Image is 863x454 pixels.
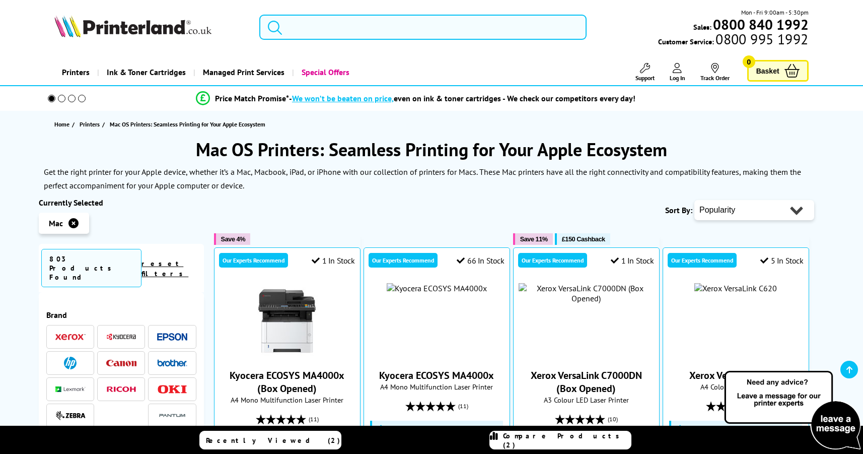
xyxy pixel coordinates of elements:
[387,424,476,432] span: Free 2 Year On-Site Warranty
[39,198,204,208] div: Currently Selected
[714,34,808,44] span: 0800 995 1992
[106,357,136,369] a: Canon
[157,385,187,394] img: OKI
[199,431,341,449] a: Recently Viewed (2)
[458,397,468,416] span: (11)
[157,331,187,343] a: Epson
[107,59,186,85] span: Ink & Toner Cartridges
[292,59,357,85] a: Special Offers
[519,293,654,303] a: Xerox VersaLink C7000DN (Box Opened)
[46,310,196,320] div: Brand
[686,424,785,432] span: Up to 5 Years On-Site Warranty*
[55,357,86,369] a: HP
[457,255,504,266] div: 66 In Stock
[387,283,487,293] img: Kyocera ECOSYS MA4000x
[230,369,344,395] a: Kyocera ECOSYS MA4000x (Box Opened)
[54,15,211,37] img: Printerland Logo
[54,15,247,39] a: Printerland Logo
[635,74,655,82] span: Support
[665,205,692,215] span: Sort By:
[670,74,685,82] span: Log In
[106,386,136,392] img: Ricoh
[193,59,292,85] a: Managed Print Services
[55,334,86,341] img: Xerox
[379,369,494,382] a: Kyocera ECOSYS MA4000x
[157,359,187,366] img: Brother
[41,249,141,287] span: 803 Products Found
[668,253,737,268] div: Our Experts Recommend
[747,60,809,82] a: Basket 0
[309,410,319,429] span: (11)
[562,235,605,243] span: £150 Cashback
[756,64,779,78] span: Basket
[489,431,631,449] a: Compare Products (2)
[689,369,782,382] a: Xerox VersaLink C620
[106,333,136,341] img: Kyocera
[55,386,86,393] img: Lexmark
[670,63,685,82] a: Log In
[219,253,288,268] div: Our Experts Recommend
[249,283,325,359] img: Kyocera ECOSYS MA4000x (Box Opened)
[220,395,355,405] span: A4 Mono Multifunction Laser Printer
[611,255,654,266] div: 1 In Stock
[215,93,289,103] span: Price Match Promise*
[97,59,193,85] a: Ink & Toner Cartridges
[289,93,635,103] div: - even on ink & toner cartridges - We check our competitors every day!
[700,63,730,82] a: Track Order
[503,431,631,449] span: Compare Products (2)
[693,22,711,32] span: Sales:
[55,409,86,422] a: Zebra
[106,383,136,396] a: Ricoh
[44,167,801,190] p: Get the right printer for your Apple device, whether it’s a Mac, Macbook, iPad, or iPhone with ou...
[312,255,355,266] div: 1 In Stock
[608,410,618,429] span: (10)
[635,63,655,82] a: Support
[54,59,97,85] a: Printers
[106,360,136,366] img: Canon
[519,283,654,303] img: Xerox VersaLink C7000DN (Box Opened)
[214,233,250,245] button: Save 4%
[249,351,325,361] a: Kyocera ECOSYS MA4000x (Box Opened)
[157,333,187,341] img: Epson
[34,90,798,107] li: modal_Promise
[39,138,824,161] h1: Mac OS Printers: Seamless Printing for Your Apple Ecosystem
[518,253,587,268] div: Our Experts Recommend
[519,395,654,405] span: A3 Colour LED Laser Printer
[658,34,808,46] span: Customer Service:
[743,55,755,68] span: 0
[694,283,777,293] img: Xerox VersaLink C620
[713,15,809,34] b: 0800 840 1992
[80,119,102,129] a: Printers
[741,8,809,17] span: Mon - Fri 9:00am - 5:30pm
[668,382,804,392] span: A4 Colour Laser Printer
[531,369,642,395] a: Xerox VersaLink C7000DN (Box Opened)
[110,120,265,128] span: Mac OS Printers: Seamless Printing for Your Apple Ecosystem
[64,357,77,369] img: HP
[55,383,86,396] a: Lexmark
[157,410,187,422] img: Pantum
[369,253,438,268] div: Our Experts Recommend
[722,369,863,452] img: Open Live Chat window
[54,119,72,129] a: Home
[760,255,804,266] div: 5 In Stock
[106,331,136,343] a: Kyocera
[520,235,548,243] span: Save 11%
[80,119,100,129] span: Printers
[141,259,188,278] a: reset filters
[157,357,187,369] a: Brother
[555,233,610,245] button: £150 Cashback
[292,93,394,103] span: We won’t be beaten on price,
[221,235,245,243] span: Save 4%
[49,218,63,228] span: Mac
[157,383,187,396] a: OKI
[369,382,505,392] span: A4 Mono Multifunction Laser Printer
[55,411,86,421] img: Zebra
[55,331,86,343] a: Xerox
[711,20,809,29] a: 0800 840 1992
[513,233,553,245] button: Save 11%
[206,436,340,445] span: Recently Viewed (2)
